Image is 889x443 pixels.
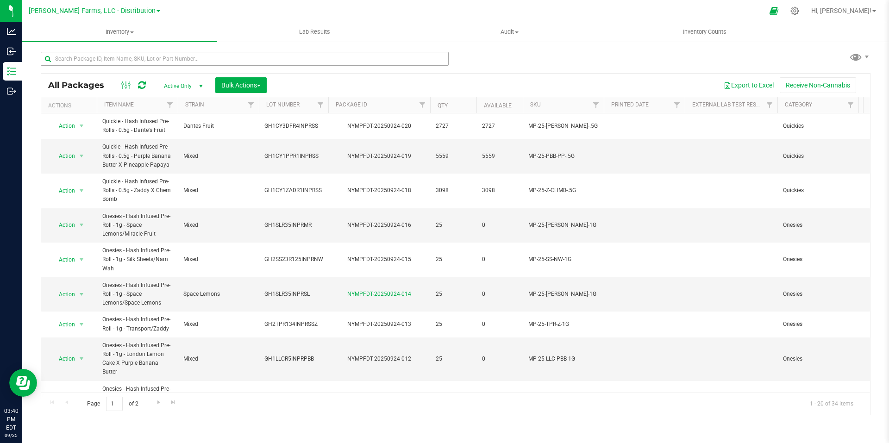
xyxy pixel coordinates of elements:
[327,122,432,131] div: NYMPFDT-20250924-020
[102,143,172,169] span: Quickie - Hash Infused Pre-Rolls - 0.5g - Purple Banana Butter X Pineapple Papaya
[183,355,253,363] span: Mixed
[183,320,253,329] span: Mixed
[152,397,165,409] a: Go to the next page
[7,47,16,56] inline-svg: Inbound
[102,246,172,273] span: Onesies - Hash Infused Pre-Roll - 1g - Silk Sheets/Nam Wah
[185,101,204,108] a: Strain
[264,320,323,329] span: GH2TPR134INPRSSZ
[764,2,784,20] span: Open Ecommerce Menu
[50,318,75,331] span: Action
[104,101,134,108] a: Item Name
[528,221,598,230] span: MP-25-[PERSON_NAME]-1G
[264,290,323,299] span: GH1SLR35INPRSL
[50,119,75,132] span: Action
[76,150,88,162] span: select
[102,212,172,239] span: Onesies - Hash Infused Pre-Roll - 1g - Space Lemons/Miracle Fruit
[76,391,88,404] span: select
[50,184,75,197] span: Action
[76,218,88,231] span: select
[244,97,259,113] a: Filter
[783,355,853,363] span: Onesies
[50,253,75,266] span: Action
[76,119,88,132] span: select
[76,253,88,266] span: select
[438,102,448,109] a: Qty
[482,355,517,363] span: 0
[789,6,801,15] div: Manage settings
[528,290,598,299] span: MP-25-[PERSON_NAME]-1G
[183,186,253,195] span: Mixed
[4,432,18,439] p: 09/25
[287,28,343,36] span: Lab Results
[802,397,861,411] span: 1 - 20 of 34 items
[102,341,172,377] span: Onesies - Hash Infused Pre-Roll - 1g - London Lemon Cake X Purple Banana Butter
[29,7,156,15] span: [PERSON_NAME] Farms, LLC - Distribution
[415,97,430,113] a: Filter
[183,152,253,161] span: Mixed
[436,255,471,264] span: 25
[482,122,517,131] span: 2727
[50,352,75,365] span: Action
[48,102,93,109] div: Actions
[50,288,75,301] span: Action
[264,152,323,161] span: GH1CY1PPR1INPRSS
[413,28,607,36] span: Audit
[313,97,328,113] a: Filter
[9,369,37,397] iframe: Resource center
[102,177,172,204] span: Quickie - Hash Infused Pre-Rolls - 0.5g - Zaddy X Chem Bomb
[436,122,471,131] span: 2727
[482,255,517,264] span: 0
[436,186,471,195] span: 3098
[436,221,471,230] span: 25
[163,97,178,113] a: Filter
[528,255,598,264] span: MP-25-SS-NW-1G
[528,186,598,195] span: MP-25-Z-CHMB-.5G
[327,320,432,329] div: NYMPFDT-20250924-013
[783,122,853,131] span: Quickies
[327,355,432,363] div: NYMPFDT-20250924-012
[436,290,471,299] span: 25
[76,288,88,301] span: select
[221,81,261,89] span: Bulk Actions
[7,27,16,36] inline-svg: Analytics
[783,221,853,230] span: Onesies
[762,97,777,113] a: Filter
[336,101,367,108] a: Package ID
[183,255,253,264] span: Mixed
[783,255,853,264] span: Onesies
[76,184,88,197] span: select
[327,255,432,264] div: NYMPFDT-20250924-015
[266,101,300,108] a: Lot Number
[607,22,802,42] a: Inventory Counts
[482,152,517,161] span: 5559
[264,186,323,195] span: GH1CY1ZADR1INPRSS
[783,320,853,329] span: Onesies
[4,407,18,432] p: 03:40 PM EDT
[528,122,598,131] span: MP-25-[PERSON_NAME]-.5G
[183,290,253,299] span: Space Lemons
[106,397,123,411] input: 1
[167,397,180,409] a: Go to the last page
[264,255,323,264] span: GH2SS23R125INPRNW
[327,186,432,195] div: NYMPFDT-20250924-018
[102,385,172,412] span: Onesies - Hash Infused Pre-Roll - 1g - Girl Scout Cookies X Girl Scout Cookies
[264,122,323,131] span: GH1CY3DFR4INPRSS
[22,28,217,36] span: Inventory
[102,281,172,308] span: Onesies - Hash Infused Pre-Roll - 1g - Space Lemons/Space Lemons
[102,117,172,135] span: Quickie - Hash Infused Pre-Rolls - 0.5g - Dante's Fruit
[102,315,172,333] span: Onesies - Hash Infused Pre-Roll - 1g - Transport/Zaddy
[436,355,471,363] span: 25
[484,102,512,109] a: Available
[482,221,517,230] span: 0
[76,352,88,365] span: select
[264,221,323,230] span: GH1SLR35INPRMR
[264,355,323,363] span: GH1LLCR5INPRPBB
[436,152,471,161] span: 5559
[50,150,75,162] span: Action
[48,80,113,90] span: All Packages
[718,77,780,93] button: Export to Excel
[50,391,75,404] span: Action
[327,152,432,161] div: NYMPFDT-20250924-019
[482,320,517,329] span: 0
[670,28,739,36] span: Inventory Counts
